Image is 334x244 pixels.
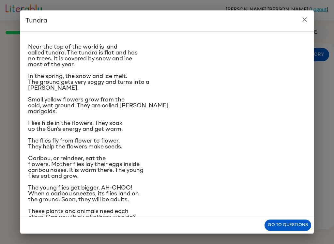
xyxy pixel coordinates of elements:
[28,156,144,179] span: Caribou, or reindeer, eat the flowers. Mother flies lay their eggs inside caribou noses. It is wa...
[28,208,136,220] span: These plants and animals need each other. Can you think of others who do?
[28,97,169,114] span: Small yellow flowers grow from the cold, wet ground. They are called [PERSON_NAME] marigolds.
[298,13,311,26] button: close
[28,185,139,203] span: The young flies get bigger. AH-CHOO! When a caribou sneezes, its flies land on the ground. Soon, ...
[20,10,314,31] h2: Tundra
[28,44,138,68] span: Near the top of the world is land called tundra. The tundra is flat and has no trees. It is cover...
[28,120,123,132] span: Flies hide in the flowers. They soak up the Sun’s energy and get warm.
[28,73,149,91] span: In the spring, the snow and ice melt. The ground gets very soggy and turns into a [PERSON_NAME].
[265,220,311,231] button: Go to questions
[28,138,122,150] span: The flies fly from flower to flower. They help the flowers make seeds.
